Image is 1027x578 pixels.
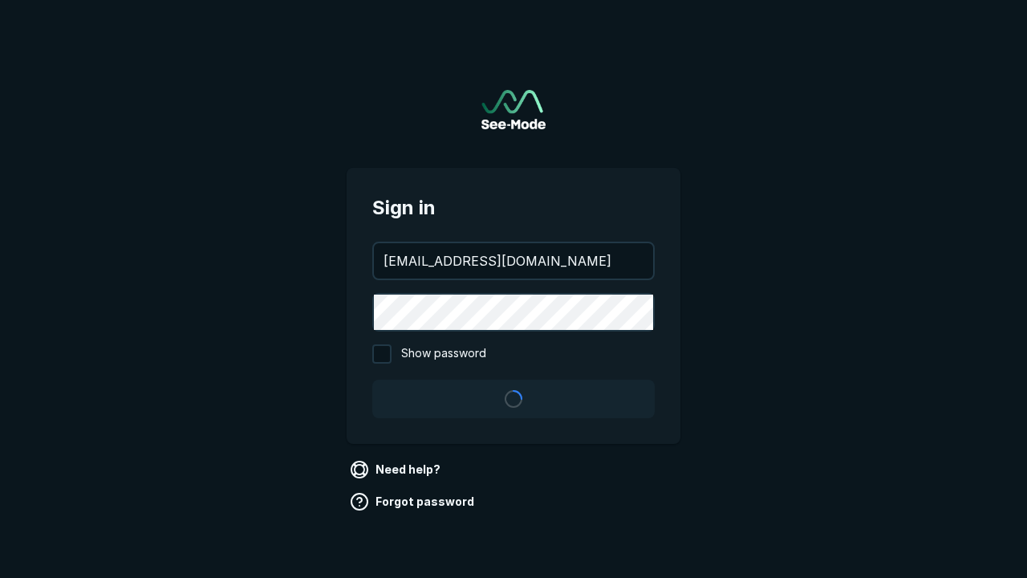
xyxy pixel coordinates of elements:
img: See-Mode Logo [481,90,546,129]
a: Forgot password [347,489,481,515]
a: Need help? [347,457,447,482]
span: Show password [401,344,486,364]
input: your@email.com [374,243,653,279]
a: Go to sign in [481,90,546,129]
span: Sign in [372,193,655,222]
